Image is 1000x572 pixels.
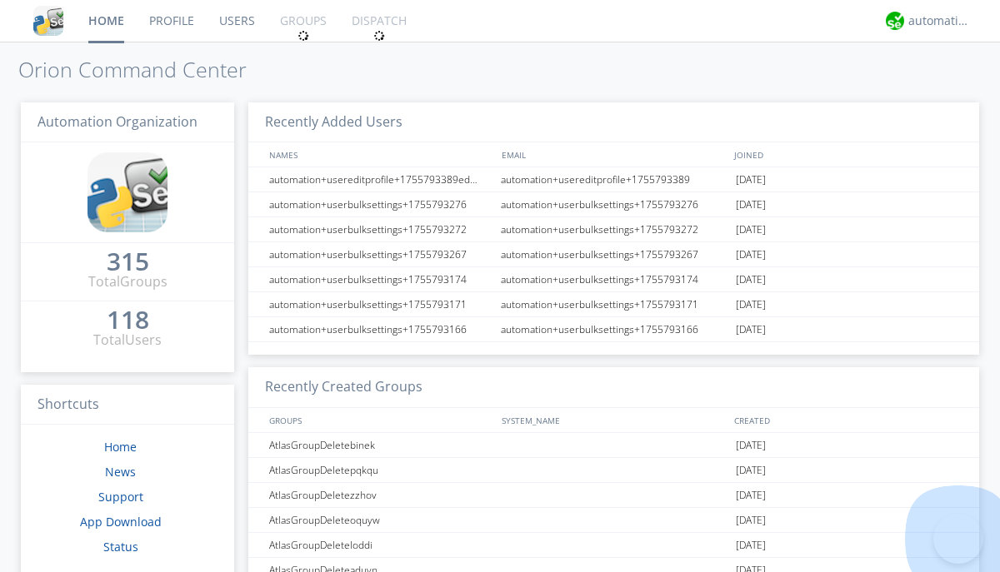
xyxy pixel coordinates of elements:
[248,433,979,458] a: AtlasGroupDeletebinek[DATE]
[265,217,496,241] div: automation+userbulksettings+1755793272
[736,292,766,317] span: [DATE]
[248,217,979,242] a: automation+userbulksettings+1755793272automation+userbulksettings+1755793272[DATE]
[248,192,979,217] a: automation+userbulksettings+1755793276automation+userbulksettings+1755793276[DATE]
[248,367,979,408] h3: Recently Created Groups
[730,142,963,167] div: JOINED
[248,267,979,292] a: automation+userbulksettings+1755793174automation+userbulksettings+1755793174[DATE]
[265,433,496,457] div: AtlasGroupDeletebinek
[248,508,979,533] a: AtlasGroupDeleteoquyw[DATE]
[248,102,979,143] h3: Recently Added Users
[265,192,496,216] div: automation+userbulksettings+1755793276
[497,192,732,216] div: automation+userbulksettings+1755793276
[886,12,904,30] img: d2d01cd9b4174d08988066c6d424eccd
[736,217,766,242] span: [DATE]
[497,317,732,341] div: automation+userbulksettings+1755793166
[736,242,766,267] span: [DATE]
[248,167,979,192] a: automation+usereditprofile+1755793389editedautomation+usereditprofile+1755793389automation+usered...
[736,508,766,533] span: [DATE]
[265,508,496,532] div: AtlasGroupDeleteoquyw
[105,464,136,480] a: News
[265,533,496,557] div: AtlasGroupDeleteloddi
[497,217,732,241] div: automation+userbulksettings+1755793272
[297,30,309,42] img: spin.svg
[497,242,732,266] div: automation+userbulksettings+1755793267
[736,458,766,483] span: [DATE]
[497,292,732,316] div: automation+userbulksettings+1755793171
[265,483,496,507] div: AtlasGroupDeletezzhov
[87,152,167,232] img: cddb5a64eb264b2086981ab96f4c1ba7
[265,167,496,191] div: automation+usereditprofile+1755793389editedautomation+usereditprofile+1755793389
[265,267,496,291] div: automation+userbulksettings+1755793174
[21,385,234,425] h3: Shortcuts
[107,311,149,328] div: 118
[248,292,979,317] a: automation+userbulksettings+1755793171automation+userbulksettings+1755793171[DATE]
[908,12,971,29] div: automation+atlas
[497,408,730,432] div: SYSTEM_NAME
[107,253,149,270] div: 315
[730,408,963,432] div: CREATED
[98,489,143,505] a: Support
[736,192,766,217] span: [DATE]
[373,30,385,42] img: spin.svg
[248,242,979,267] a: automation+userbulksettings+1755793267automation+userbulksettings+1755793267[DATE]
[736,533,766,558] span: [DATE]
[497,267,732,291] div: automation+userbulksettings+1755793174
[736,167,766,192] span: [DATE]
[104,439,137,455] a: Home
[248,317,979,342] a: automation+userbulksettings+1755793166automation+userbulksettings+1755793166[DATE]
[265,458,496,482] div: AtlasGroupDeletepqkqu
[248,533,979,558] a: AtlasGroupDeleteloddi[DATE]
[107,253,149,272] a: 315
[248,458,979,483] a: AtlasGroupDeletepqkqu[DATE]
[265,142,493,167] div: NAMES
[265,292,496,316] div: automation+userbulksettings+1755793171
[265,408,493,432] div: GROUPS
[80,514,162,530] a: App Download
[265,317,496,341] div: automation+userbulksettings+1755793166
[736,267,766,292] span: [DATE]
[736,433,766,458] span: [DATE]
[265,242,496,266] div: automation+userbulksettings+1755793267
[37,112,197,131] span: Automation Organization
[93,331,162,350] div: Total Users
[33,6,63,36] img: cddb5a64eb264b2086981ab96f4c1ba7
[107,311,149,331] a: 118
[736,317,766,342] span: [DATE]
[248,483,979,508] a: AtlasGroupDeletezzhov[DATE]
[103,539,138,555] a: Status
[736,483,766,508] span: [DATE]
[497,142,730,167] div: EMAIL
[497,167,732,191] div: automation+usereditprofile+1755793389
[88,272,167,291] div: Total Groups
[933,514,983,564] iframe: Toggle Customer Support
